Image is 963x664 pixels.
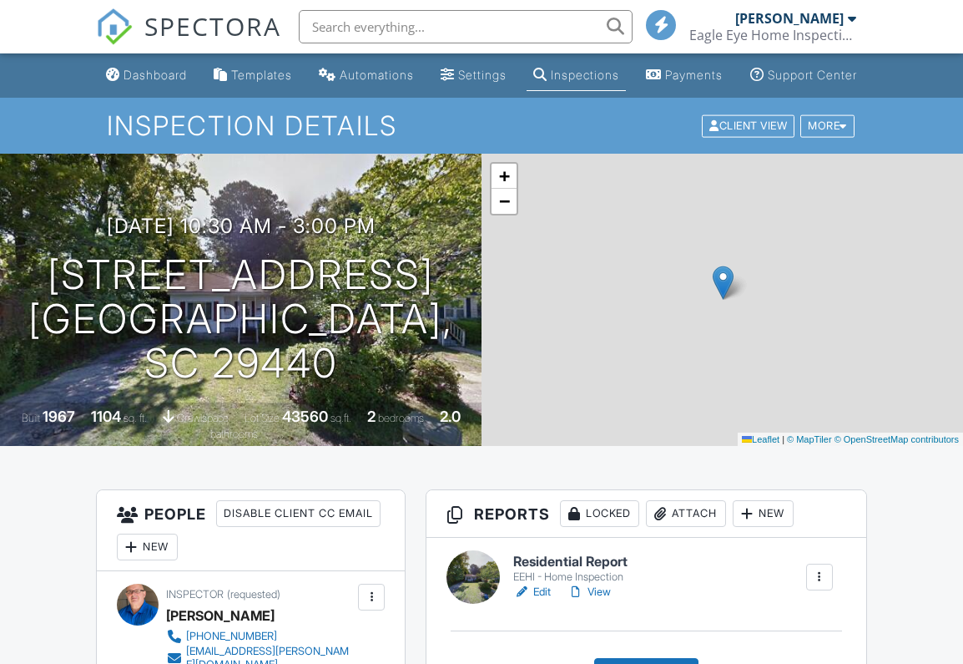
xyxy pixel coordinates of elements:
span: sq. ft. [124,412,147,424]
h1: [STREET_ADDRESS] [GEOGRAPHIC_DATA], SC 29440 [27,253,455,385]
a: Client View [700,119,799,131]
div: 2 [367,408,376,425]
span: bedrooms [378,412,424,424]
div: 1104 [91,408,121,425]
a: Automations (Basic) [312,60,421,91]
span: Lot Size [245,412,280,424]
img: Marker [713,266,734,300]
span: SPECTORA [144,8,281,43]
span: (requested) [227,588,280,601]
div: More [800,114,855,137]
a: Zoom out [492,189,517,214]
span: sq.ft. [330,412,351,424]
div: Settings [458,68,507,82]
div: 2.0 [440,408,461,425]
div: Client View [702,114,794,137]
h3: People [97,490,405,571]
div: Automations [340,68,414,82]
div: [PERSON_NAME] [166,603,275,628]
a: © MapTiler [787,434,832,444]
div: Templates [231,68,292,82]
h3: [DATE] 10:30 am - 3:00 pm [107,215,376,237]
div: [PERSON_NAME] [735,10,844,27]
h1: Inspection Details [107,111,856,140]
a: Payments [639,60,729,91]
div: Inspections [551,68,619,82]
a: SPECTORA [96,23,281,58]
img: The Best Home Inspection Software - Spectora [96,8,133,45]
span: crawlspace [177,412,229,424]
a: © OpenStreetMap contributors [834,434,959,444]
div: Attach [646,500,726,527]
div: EEHI - Home Inspection [513,570,628,584]
a: Support Center [744,60,864,91]
a: Inspections [527,60,626,91]
span: + [499,165,510,186]
div: Locked [560,500,639,527]
a: Zoom in [492,164,517,189]
div: Support Center [768,68,857,82]
input: Search everything... [299,10,633,43]
div: New [733,500,794,527]
div: Eagle Eye Home Inspection [689,27,856,43]
span: bathrooms [210,428,258,440]
a: Residential Report EEHI - Home Inspection [513,555,628,584]
div: Disable Client CC Email [216,500,381,527]
div: 43560 [282,408,328,425]
a: Templates [207,60,299,91]
span: | [782,434,784,444]
div: Payments [665,68,723,82]
div: [PHONE_NUMBER] [186,630,277,643]
a: View [567,584,611,601]
a: Settings [434,60,513,91]
a: Edit [513,584,551,601]
div: 1967 [43,408,75,425]
span: − [499,190,510,211]
h3: Reports [426,490,866,538]
a: Leaflet [742,434,779,444]
div: Dashboard [124,68,187,82]
h6: Residential Report [513,555,628,570]
span: Inspector [166,588,224,601]
span: Built [22,412,40,424]
a: [PHONE_NUMBER] [166,628,354,645]
div: New [117,534,178,560]
a: Dashboard [99,60,194,91]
